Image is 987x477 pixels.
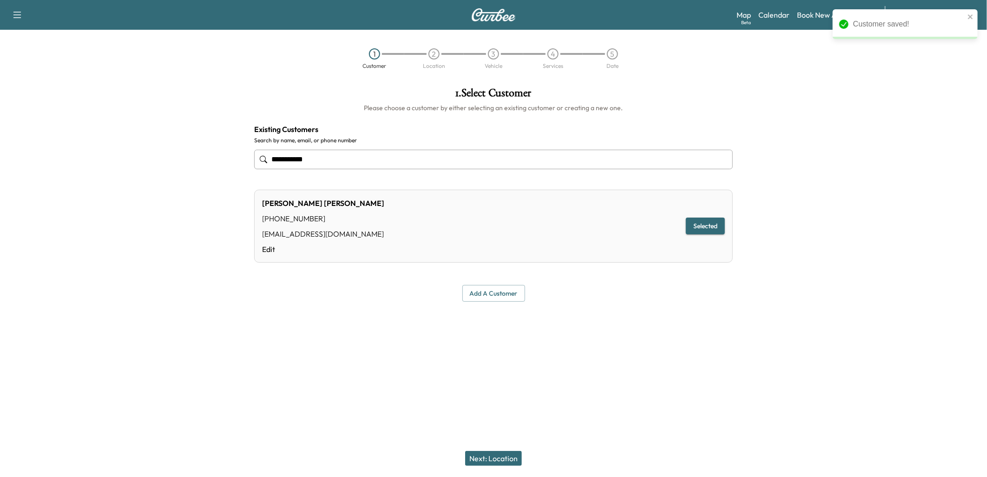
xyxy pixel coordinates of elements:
[262,213,384,224] div: [PHONE_NUMBER]
[428,48,440,60] div: 2
[254,87,733,103] h1: 1 . Select Customer
[462,285,525,302] button: Add a customer
[758,9,790,20] a: Calendar
[423,63,445,69] div: Location
[471,8,516,21] img: Curbee Logo
[853,19,965,30] div: Customer saved!
[606,63,619,69] div: Date
[737,9,751,20] a: MapBeta
[262,244,384,255] a: Edit
[686,218,725,235] button: Selected
[488,48,499,60] div: 3
[254,137,733,144] label: Search by name, email, or phone number
[547,48,559,60] div: 4
[607,48,618,60] div: 5
[254,103,733,113] h6: Please choose a customer by either selecting an existing customer or creating a new one.
[363,63,387,69] div: Customer
[369,48,380,60] div: 1
[262,198,384,209] div: [PERSON_NAME] [PERSON_NAME]
[465,451,522,466] button: Next: Location
[741,19,751,26] div: Beta
[797,9,875,20] a: Book New Appointment
[543,63,563,69] div: Services
[254,124,733,135] h4: Existing Customers
[485,63,502,69] div: Vehicle
[967,13,974,20] button: close
[262,228,384,239] div: [EMAIL_ADDRESS][DOMAIN_NAME]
